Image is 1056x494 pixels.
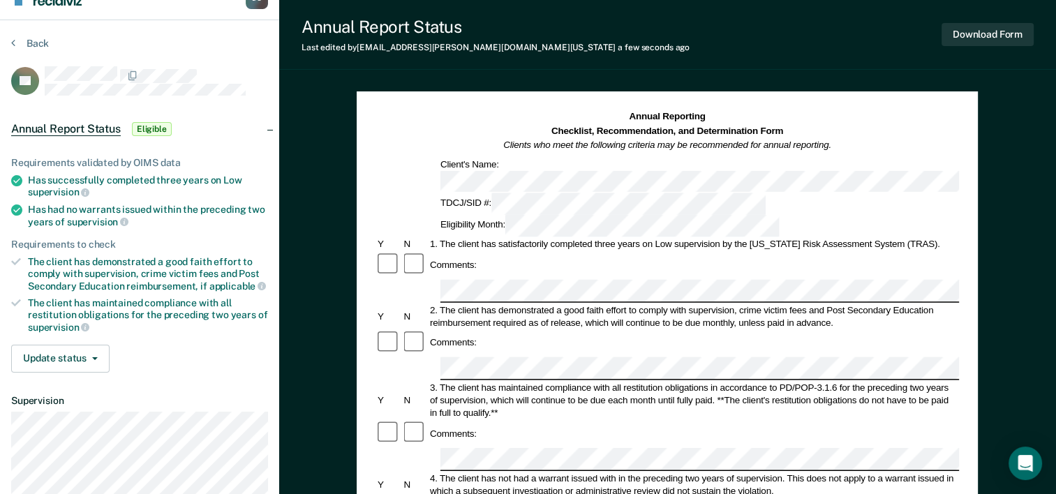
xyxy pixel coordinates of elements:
[1009,447,1042,480] div: Open Intercom Messenger
[428,259,479,271] div: Comments:
[28,322,89,333] span: supervision
[402,310,428,322] div: N
[618,43,690,52] span: a few seconds ago
[402,394,428,406] div: N
[28,186,89,197] span: supervision
[209,280,266,292] span: applicable
[11,345,110,373] button: Update status
[28,297,268,333] div: The client has maintained compliance with all restitution obligations for the preceding two years of
[428,427,479,440] div: Comments:
[428,336,479,349] div: Comments:
[11,157,268,169] div: Requirements validated by OIMS data
[132,122,172,136] span: Eligible
[28,256,268,292] div: The client has demonstrated a good faith effort to comply with supervision, crime victim fees and...
[438,193,768,215] div: TDCJ/SID #:
[942,23,1034,46] button: Download Form
[504,140,832,150] em: Clients who meet the following criteria may be recommended for annual reporting.
[438,215,782,237] div: Eligibility Month:
[11,239,268,250] div: Requirements to check
[11,122,121,136] span: Annual Report Status
[28,204,268,227] div: Has had no warrants issued within the preceding two years of
[402,478,428,491] div: N
[302,17,690,37] div: Annual Report Status
[67,216,128,227] span: supervision
[375,394,401,406] div: Y
[28,174,268,198] div: Has successfully completed three years on Low
[375,310,401,322] div: Y
[551,126,783,136] strong: Checklist, Recommendation, and Determination Form
[375,238,401,250] div: Y
[302,43,690,52] div: Last edited by [EMAIL_ADDRESS][PERSON_NAME][DOMAIN_NAME][US_STATE]
[402,238,428,250] div: N
[375,478,401,491] div: Y
[630,112,706,122] strong: Annual Reporting
[428,304,959,329] div: 2. The client has demonstrated a good faith effort to comply with supervision, crime victim fees ...
[11,395,268,407] dt: Supervision
[11,37,49,50] button: Back
[428,238,959,250] div: 1. The client has satisfactorily completed three years on Low supervision by the [US_STATE] Risk ...
[428,381,959,419] div: 3. The client has maintained compliance with all restitution obligations in accordance to PD/POP-...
